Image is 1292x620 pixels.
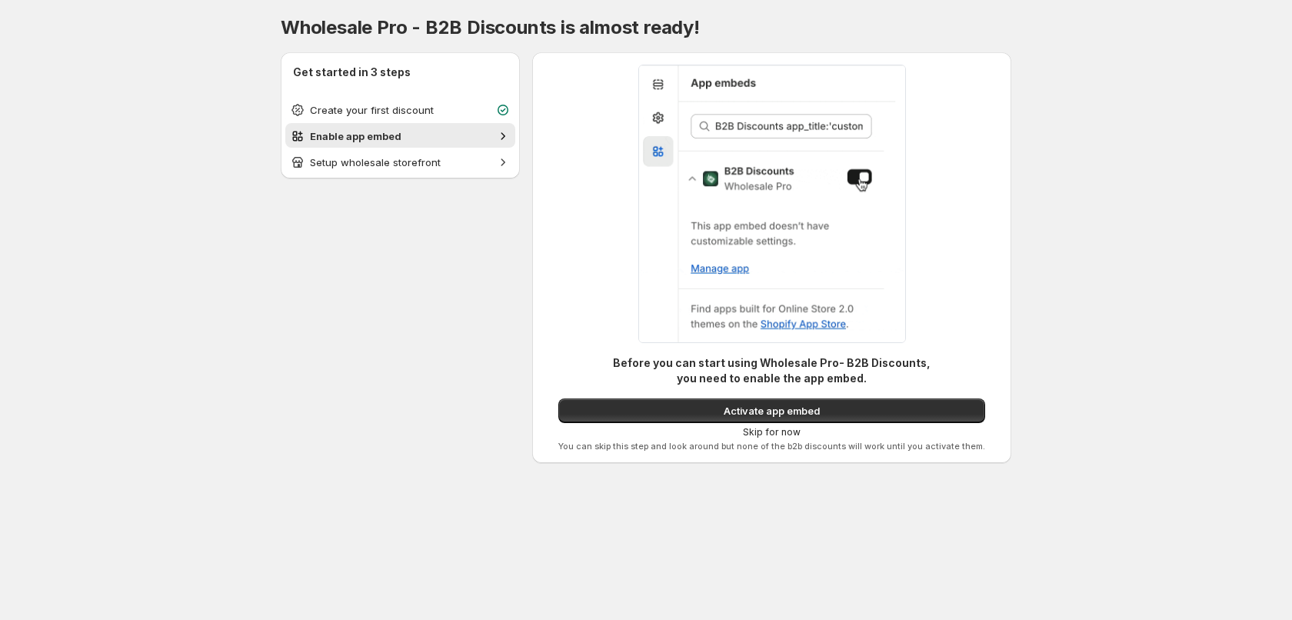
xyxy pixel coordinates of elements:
[737,423,807,442] button: Skip for now
[310,104,434,116] span: Create your first discount
[638,65,906,343] img: Wholesale Pro app embed
[310,156,441,168] span: Setup wholesale storefront
[724,403,820,418] span: Activate app embed
[558,398,985,423] button: Activate app embed
[558,442,985,451] p: You can skip this step and look around but none of the b2b discounts will work until you activate...
[611,355,934,386] p: Before you can start using Wholesale Pro- B2B Discounts, you need to enable the app embed.
[293,65,508,80] h2: Get started in 3 steps
[310,130,401,142] span: Enable app embed
[281,15,1011,40] h1: Wholesale Pro - B2B Discounts is almost ready!
[743,426,801,438] span: Skip for now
